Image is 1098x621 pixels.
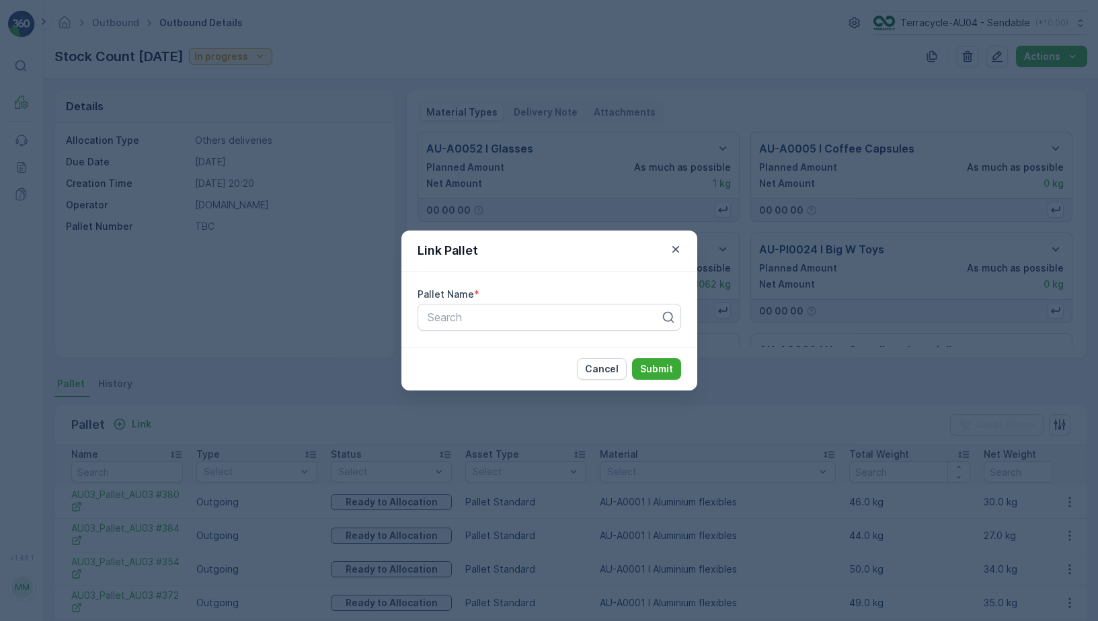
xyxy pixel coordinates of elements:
p: Link Pallet [418,241,478,260]
p: Search [428,309,660,325]
p: Submit [640,362,673,376]
p: Cancel [585,362,619,376]
button: Submit [632,358,681,380]
button: Cancel [577,358,627,380]
label: Pallet Name [418,288,474,300]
